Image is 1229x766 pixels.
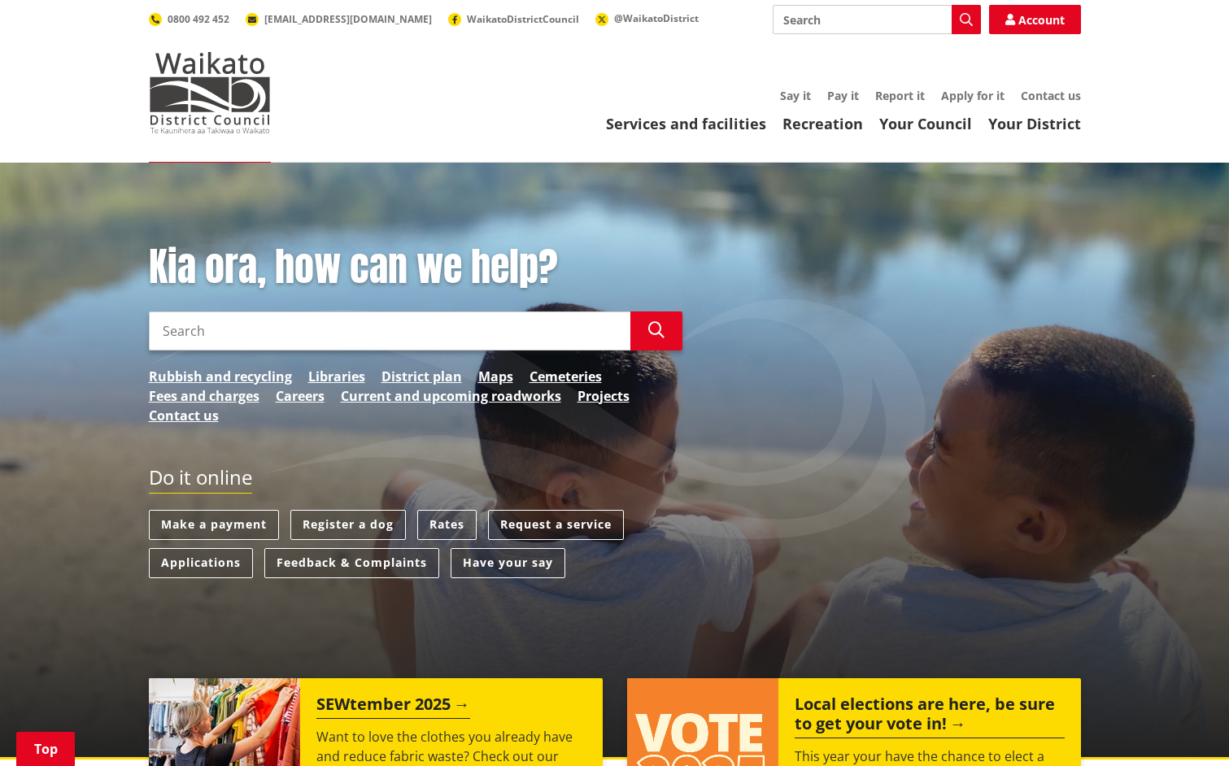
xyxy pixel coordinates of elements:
[780,88,811,103] a: Say it
[149,12,229,26] a: 0800 492 452
[488,510,624,540] a: Request a service
[451,548,565,578] a: Have your say
[941,88,1005,103] a: Apply for it
[595,11,699,25] a: @WaikatoDistrict
[1021,88,1081,103] a: Contact us
[264,12,432,26] span: [EMAIL_ADDRESS][DOMAIN_NAME]
[879,114,972,133] a: Your Council
[149,406,219,425] a: Contact us
[149,466,252,494] h2: Do it online
[448,12,579,26] a: WaikatoDistrictCouncil
[417,510,477,540] a: Rates
[149,311,630,350] input: Search input
[149,52,271,133] img: Waikato District Council - Te Kaunihera aa Takiwaa o Waikato
[988,114,1081,133] a: Your District
[577,386,630,406] a: Projects
[16,732,75,766] a: Top
[246,12,432,26] a: [EMAIL_ADDRESS][DOMAIN_NAME]
[308,367,365,386] a: Libraries
[149,510,279,540] a: Make a payment
[149,244,682,291] h1: Kia ora, how can we help?
[149,548,253,578] a: Applications
[782,114,863,133] a: Recreation
[276,386,325,406] a: Careers
[290,510,406,540] a: Register a dog
[467,12,579,26] span: WaikatoDistrictCouncil
[316,694,470,719] h2: SEWtember 2025
[773,5,981,34] input: Search input
[478,367,513,386] a: Maps
[149,386,259,406] a: Fees and charges
[827,88,859,103] a: Pay it
[264,548,439,578] a: Feedback & Complaints
[614,11,699,25] span: @WaikatoDistrict
[341,386,561,406] a: Current and upcoming roadworks
[989,5,1081,34] a: Account
[875,88,925,103] a: Report it
[795,694,1065,738] h2: Local elections are here, be sure to get your vote in!
[606,114,766,133] a: Services and facilities
[381,367,462,386] a: District plan
[168,12,229,26] span: 0800 492 452
[149,367,292,386] a: Rubbish and recycling
[530,367,602,386] a: Cemeteries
